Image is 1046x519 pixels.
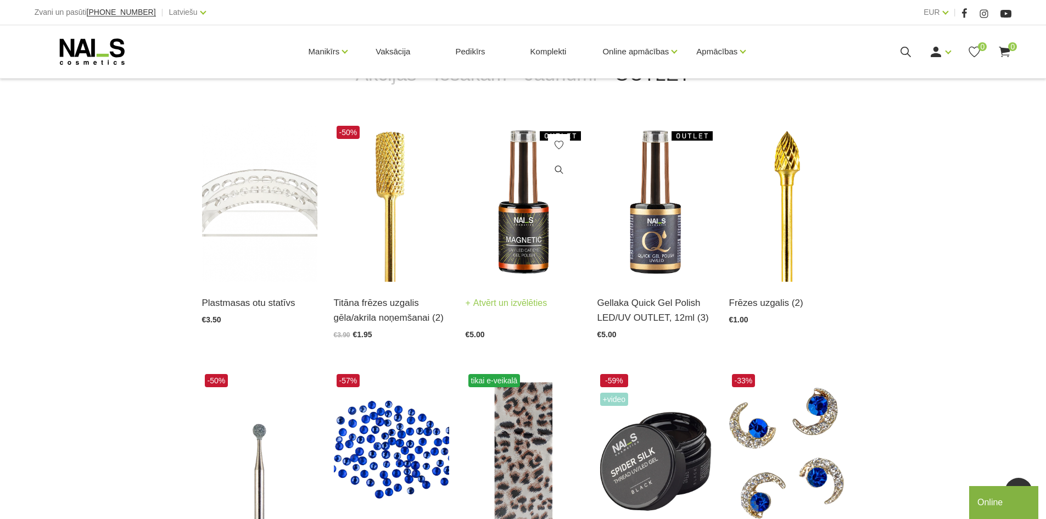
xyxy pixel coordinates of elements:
a: Titāna frēzes uzgalis gēla/akrila noņemšanai (2) [334,295,449,325]
img: Viegls un praktisks statīvs, paredzēts līdz 12 otām.Izgatavots no izturīgas plastmasas – viegli k... [202,123,317,282]
a: Pedikīrs [446,25,494,78]
a: Latviešu [169,5,198,19]
a: Atvērt un izvēlēties [466,295,547,311]
span: 0 [1008,42,1017,51]
span: -33% [732,374,756,387]
img: Dažādu veidu frēžu uzgaļiKomplektācija - 1 gabSmilšapapīra freēžu uzgaļi - 10gab... [729,123,844,282]
a: EUR [924,5,940,19]
a: Online apmācības [602,30,669,74]
a: Plastmasas otu statīvs [202,295,317,310]
a: Gellaka Quick Gel Polish LED/UV OUTLET, 12ml (3) [597,295,713,325]
span: -59% [600,374,629,387]
span: €5.00 [466,330,485,339]
img: Lielais elektrofrēzes titāna uzgalis gēla un akrila nagu profilakses veikšanai.... [334,123,449,282]
a: Komplekti [522,25,575,78]
a: Vaksācija [367,25,419,78]
span: -50% [205,374,228,387]
span: €5.00 [597,330,617,339]
span: | [954,5,956,19]
span: 0 [978,42,987,51]
img: Ilgnoturīga gellaka, kas sastāv no metāla mikrodaļiņām, kuras īpaša magnēta ietekmē var pārvērst ... [466,123,581,282]
span: -50% [337,126,360,139]
iframe: chat widget [969,484,1041,519]
span: €3.50 [202,315,221,324]
span: | [161,5,164,19]
img: Ātri, ērti un vienkārši!Intensīvi pigmentēta gellaka, kas perfekti klājas arī vienā slānī, tādā v... [597,123,713,282]
a: Frēzes uzgalis (2) [729,295,844,310]
a: 0 [998,45,1011,59]
a: 0 [967,45,981,59]
span: +Video [600,393,629,406]
div: Zvani un pasūti [35,5,156,19]
a: Manikīrs [309,30,340,74]
span: tikai e-veikalā [468,374,521,387]
a: [PHONE_NUMBER] [87,8,156,16]
span: -57% [337,374,360,387]
span: €3.90 [334,331,350,339]
a: Apmācības [696,30,737,74]
span: €1.95 [353,330,372,339]
span: €1.00 [729,315,748,324]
